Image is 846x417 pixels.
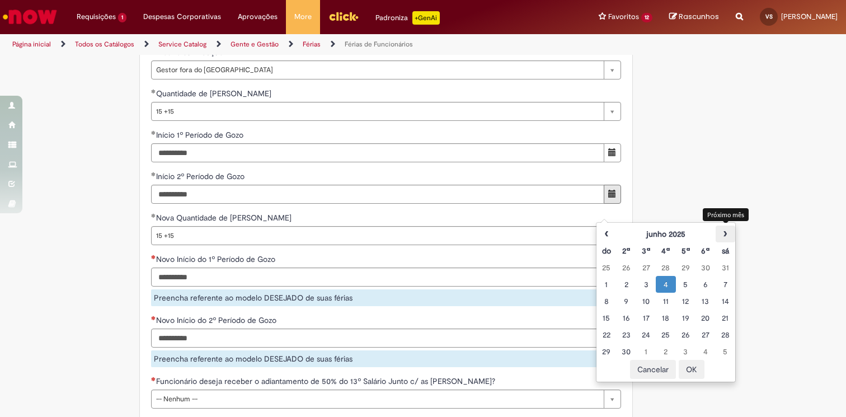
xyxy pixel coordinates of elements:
span: More [294,11,312,22]
a: Férias [303,40,321,49]
span: Obrigatório Preenchido [151,172,156,176]
div: 14 June 2025 Saturday [718,296,732,307]
div: 07 June 2025 Saturday [718,279,732,290]
div: 02 July 2025 Wednesday [659,346,673,357]
span: VS [765,13,773,20]
div: Padroniza [375,11,440,25]
span: 12 [641,13,652,22]
div: 26 May 2025 Monday [619,262,633,273]
button: Cancelar [630,360,676,379]
th: Quarta-feira [656,242,675,259]
div: 28 May 2025 Wednesday [659,262,673,273]
div: 29 June 2025 Sunday [599,346,613,357]
div: 18 June 2025 Wednesday [659,312,673,324]
th: Domingo [596,242,616,259]
div: 22 June 2025 Sunday [599,329,613,340]
div: 30 June 2025 Monday [619,346,633,357]
th: Terça-feira [636,242,656,259]
span: 15 +15 [156,102,598,120]
input: Início 1º Período de Gozo 21 May 2025 Wednesday [151,143,604,162]
div: 19 June 2025 Thursday [679,312,693,324]
div: 17 June 2025 Tuesday [639,312,653,324]
a: Rascunhos [669,12,719,22]
div: 25 June 2025 Wednesday [659,329,673,340]
span: [PERSON_NAME] [781,12,838,21]
div: 12 June 2025 Thursday [679,296,693,307]
div: 27 May 2025 Tuesday [639,262,653,273]
th: Sábado [716,242,735,259]
div: 27 June 2025 Friday [698,329,712,340]
div: 11 June 2025 Wednesday [659,296,673,307]
span: Necessários [151,255,156,259]
div: 09 June 2025 Monday [619,296,633,307]
div: 24 June 2025 Tuesday [639,329,653,340]
th: Próximo mês [716,226,735,242]
div: 08 June 2025 Sunday [599,296,613,307]
div: 28 June 2025 Saturday [718,329,732,340]
th: Mês anterior [596,226,616,242]
div: 26 June 2025 Thursday [679,329,693,340]
div: 05 June 2025 Thursday [679,279,693,290]
span: Necessários [151,377,156,381]
input: Início 2º Período de Gozo 04 June 2025 Wednesday [151,185,604,204]
div: 21 June 2025 Saturday [718,312,732,324]
div: 20 June 2025 Friday [698,312,712,324]
div: 02 June 2025 Monday [619,279,633,290]
a: Férias de Funcionários [345,40,413,49]
div: 13 June 2025 Friday [698,296,712,307]
ul: Trilhas de página [8,34,556,55]
span: Nova Quantidade de [PERSON_NAME] [156,213,294,223]
span: Obrigatório Preenchido [151,130,156,135]
div: 15 June 2025 Sunday [599,312,613,324]
span: Funcionário deseja receber o adiantamento de 50% do 13º Salário Junto c/ as [PERSON_NAME]? [156,376,497,386]
div: 06 June 2025 Friday [698,279,712,290]
div: 23 June 2025 Monday [619,329,633,340]
span: Novo Início do 2º Período de Gozo [156,315,279,325]
span: Quantidade de [PERSON_NAME] [156,88,274,99]
th: junho 2025. Alternar mês [616,226,715,242]
div: Preencha referente ao modelo DESEJADO de suas férias [151,350,621,367]
span: Obrigatório Preenchido [151,213,156,218]
a: Service Catalog [158,40,206,49]
th: Segunda-feira [616,242,636,259]
div: 03 June 2025 Tuesday [639,279,653,290]
th: Sexta-feira [695,242,715,259]
span: Gestor fora do [GEOGRAPHIC_DATA] [156,61,598,79]
div: 04 July 2025 Friday [698,346,712,357]
span: Favoritos [608,11,639,22]
img: ServiceNow [1,6,59,28]
span: Obrigatório Preenchido [151,89,156,93]
div: 29 May 2025 Thursday [679,262,693,273]
span: Requisições [77,11,116,22]
span: Início 2º Período de Gozo [156,171,247,181]
button: Mostrar calendário para Início 1º Período de Gozo [604,143,621,162]
img: click_logo_yellow_360x200.png [328,8,359,25]
span: Rascunhos [679,11,719,22]
button: Mostrar calendário para Início 2º Período de Gozo [604,185,621,204]
a: Todos os Catálogos [75,40,134,49]
p: +GenAi [412,11,440,25]
span: Necessários [151,316,156,320]
div: 01 July 2025 Tuesday [639,346,653,357]
span: -- Nenhum -- [156,390,598,408]
span: Despesas Corporativas [143,11,221,22]
div: 30 May 2025 Friday [698,262,712,273]
div: 31 May 2025 Saturday [718,262,732,273]
div: 10 June 2025 Tuesday [639,296,653,307]
th: Quinta-feira [676,242,695,259]
a: Página inicial [12,40,51,49]
button: OK [679,360,704,379]
a: Gente e Gestão [231,40,279,49]
span: 15 +15 [156,227,598,245]
div: 16 June 2025 Monday [619,312,633,324]
div: 25 May 2025 Sunday [599,262,613,273]
input: Novo Início do 2º Período de Gozo [151,329,604,348]
span: Novo Início do 1º Período de Gozo [156,254,278,264]
div: Escolher data [596,222,736,382]
div: Próximo mês [703,208,749,221]
span: Início 1º Período de Gozo [156,130,246,140]
span: Aprovações [238,11,278,22]
div: Preencha referente ao modelo DESEJADO de suas férias [151,289,621,306]
div: 01 June 2025 Sunday [599,279,613,290]
div: O seletor de data foi aberto.04 June 2025 Wednesday [659,279,673,290]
